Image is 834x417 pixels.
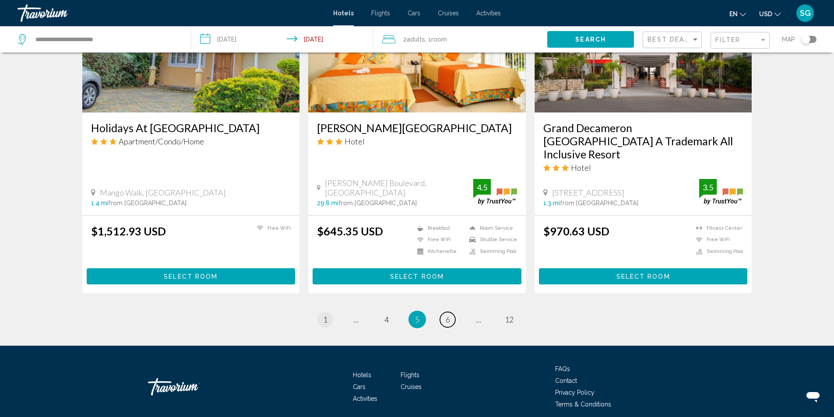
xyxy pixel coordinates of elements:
li: Breakfast [413,224,465,232]
ins: $970.63 USD [543,224,609,238]
span: en [729,11,738,18]
li: Free WiFi [253,224,291,232]
button: Select Room [87,268,296,284]
span: Apartment/Condo/Home [119,137,204,146]
button: Search [547,31,634,47]
a: Hotels [353,371,371,378]
span: Mango Walk, [GEOGRAPHIC_DATA] [100,188,226,197]
a: Cruises [438,10,459,17]
button: User Menu [794,4,816,22]
span: from [GEOGRAPHIC_DATA] [108,200,187,207]
span: 29.8 mi [317,200,338,207]
span: USD [759,11,772,18]
a: Activities [476,10,501,17]
a: Cars [353,383,366,390]
span: Select Room [164,273,218,280]
span: Best Deals [647,36,693,43]
div: 3 star Hotel [543,163,743,172]
button: Check-in date: Jul 10, 2026 Check-out date: Jul 14, 2026 [191,26,374,53]
span: 12 [505,315,514,324]
span: Hotel [345,137,365,146]
li: Kitchenette [413,248,465,255]
a: Cars [408,10,420,17]
ul: Pagination [82,311,752,328]
button: Select Room [539,268,748,284]
span: Hotel [571,163,591,172]
li: Swimming Pool [692,248,743,255]
a: Flights [371,10,390,17]
span: 4 [384,315,389,324]
a: Hotels [333,10,354,17]
a: Contact [555,377,577,384]
li: Free WiFi [413,236,465,244]
span: 1.3 mi [543,200,560,207]
button: Travelers: 2 adults, 0 children [373,26,547,53]
span: SG [800,9,811,18]
a: Travorium [148,374,236,400]
ins: $1,512.93 USD [91,224,166,238]
li: Swimming Pool [465,248,517,255]
a: Cruises [401,383,422,390]
iframe: Button to launch messaging window [799,382,827,410]
a: Grand Decameron [GEOGRAPHIC_DATA] A Trademark All Inclusive Resort [543,121,743,161]
img: trustyou-badge.svg [699,179,743,205]
span: Room [431,36,447,43]
button: Select Room [313,268,521,284]
button: Change currency [759,7,781,20]
div: 4.5 [473,182,491,193]
a: Holidays At [GEOGRAPHIC_DATA] [91,121,291,134]
a: Select Room [313,270,521,280]
a: Flights [401,371,419,378]
mat-select: Sort by [647,36,699,44]
span: ... [476,315,481,324]
a: Privacy Policy [555,389,595,396]
a: [PERSON_NAME][GEOGRAPHIC_DATA] [317,121,517,134]
li: Shuttle Service [465,236,517,244]
li: Fitness Center [692,224,743,232]
span: 6 [446,315,450,324]
a: Select Room [539,270,748,280]
button: Toggle map [795,35,816,43]
span: from [GEOGRAPHIC_DATA] [338,200,417,207]
a: Terms & Conditions [555,401,611,408]
span: 5 [415,315,419,324]
div: 3 star Hotel [317,137,517,146]
li: Room Service [465,224,517,232]
span: 1.4 mi [91,200,108,207]
span: Map [782,33,795,46]
a: Travorium [18,4,324,22]
div: 3.5 [699,182,717,193]
span: Adults [407,36,425,43]
ins: $645.35 USD [317,224,383,238]
span: Select Room [390,273,444,280]
span: , 1 [425,33,447,46]
a: Select Room [87,270,296,280]
a: FAQs [555,365,570,372]
span: [PERSON_NAME] Boulevard, [GEOGRAPHIC_DATA] [325,178,473,197]
span: [STREET_ADDRESS] [552,188,624,197]
span: Select Room [616,273,670,280]
li: Free WiFi [692,236,743,244]
img: trustyou-badge.svg [473,179,517,205]
button: Filter [711,32,770,49]
span: 1 [323,315,327,324]
span: 2 [403,33,425,46]
div: 3 star Apartment [91,137,291,146]
span: ... [353,315,359,324]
